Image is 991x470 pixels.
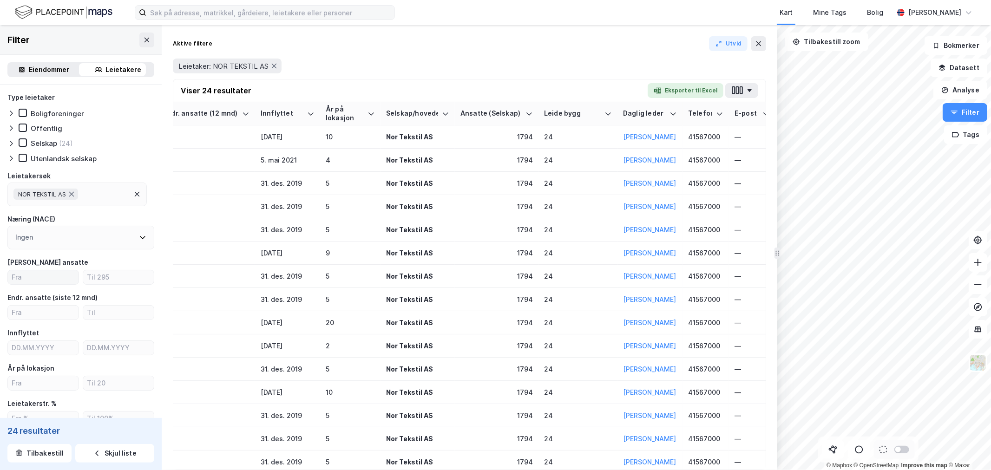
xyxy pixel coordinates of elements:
div: E-post [735,109,759,118]
div: — [163,294,249,304]
div: 31. des. 2019 [261,434,315,444]
div: Nor Tekstil AS [386,294,449,304]
div: 1794 [460,294,533,304]
div: 41567000 [688,132,723,142]
div: — [163,132,249,142]
div: Endr. ansatte (12 mnd) [163,109,238,118]
div: 41567000 [688,457,723,467]
input: Fra [8,306,79,320]
div: 41567000 [688,178,723,188]
div: 1794 [460,341,533,351]
div: Leide bygg [544,109,601,118]
div: 20 [326,318,375,327]
div: — [163,178,249,188]
div: 41567000 [688,155,723,165]
div: 10 [326,387,375,397]
div: 5 [326,271,375,281]
div: [DATE] [261,248,315,258]
div: 1794 [460,411,533,420]
div: — [735,387,770,397]
div: 24 resultater [7,425,154,437]
div: 24 [544,364,612,374]
div: 31. des. 2019 [261,364,315,374]
div: 24 [544,411,612,420]
input: Fra [8,270,79,284]
div: 41567000 [688,364,723,374]
div: 24 [544,155,612,165]
div: Leietakersøk [7,170,51,182]
div: 9 [326,248,375,258]
div: — [163,225,249,235]
div: 41567000 [688,318,723,327]
div: — [163,155,249,165]
div: — [735,318,770,327]
div: 5 [326,202,375,211]
div: — [735,457,770,467]
div: Nor Tekstil AS [386,387,449,397]
div: 41567000 [688,271,723,281]
input: DD.MM.YYYY [8,341,79,355]
div: Ansatte (Selskap) [460,109,522,118]
button: Tilbakestill zoom [785,33,868,51]
div: [DATE] [261,387,315,397]
div: Kontrollprogram for chat [945,425,991,470]
div: 1794 [460,318,533,327]
div: 5 [326,364,375,374]
div: Daglig leder [623,109,666,118]
div: 1794 [460,434,533,444]
div: 31. des. 2019 [261,457,315,467]
button: Bokmerker [925,36,987,55]
div: 10 [326,132,375,142]
div: Endr. ansatte (siste 12 mnd) [7,292,98,303]
div: 1794 [460,248,533,258]
input: Søk på adresse, matrikkel, gårdeiere, leietakere eller personer [146,6,394,20]
div: År på lokasjon [326,105,364,122]
div: Telefon [688,109,712,118]
iframe: Chat Widget [945,425,991,470]
a: Mapbox [827,462,852,469]
div: 24 [544,225,612,235]
div: Selskap [31,139,57,148]
input: Fra [8,376,79,390]
div: — [735,248,770,258]
div: — [163,364,249,374]
div: Nor Tekstil AS [386,434,449,444]
div: — [163,434,249,444]
input: DD.MM.YYYY [83,341,154,355]
div: 1794 [460,202,533,211]
div: Nor Tekstil AS [386,202,449,211]
div: 4 [326,155,375,165]
div: 2 [326,341,375,351]
div: Bolig [867,7,883,18]
div: 31. des. 2019 [261,271,315,281]
div: 24 [544,178,612,188]
div: [PERSON_NAME] [908,7,961,18]
div: Selskap/hovedenhet [386,109,438,118]
button: Tilbakestill [7,444,72,463]
div: [DATE] [261,318,315,327]
div: — [735,411,770,420]
div: 31. des. 2019 [261,225,315,235]
div: [DATE] [261,132,315,142]
a: OpenStreetMap [854,462,899,469]
div: 41567000 [688,411,723,420]
div: Nor Tekstil AS [386,318,449,327]
div: — [163,271,249,281]
div: 41567000 [688,248,723,258]
div: Nor Tekstil AS [386,225,449,235]
input: Fra % [8,411,79,425]
div: 41567000 [688,294,723,304]
div: — [735,364,770,374]
div: Ingen [15,232,33,243]
div: [PERSON_NAME] ansatte [7,257,88,268]
div: 1794 [460,364,533,374]
div: Nor Tekstil AS [386,364,449,374]
div: Nor Tekstil AS [386,155,449,165]
div: 1794 [460,132,533,142]
div: 24 [544,457,612,467]
div: Nor Tekstil AS [386,178,449,188]
div: Type leietaker [7,92,55,103]
div: — [735,178,770,188]
img: logo.f888ab2527a4732fd821a326f86c7f29.svg [15,4,112,20]
div: — [163,411,249,420]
